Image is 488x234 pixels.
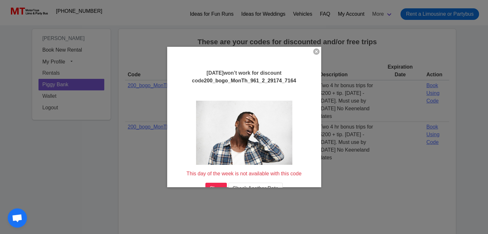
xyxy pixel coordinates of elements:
[233,185,278,192] span: Check Another Date
[204,78,296,83] strong: 200_bogo_MonTh_961_2_29174_7164
[192,70,296,83] span: won’t work for discount code
[205,183,227,194] button: Close
[210,185,223,192] span: Close
[8,208,27,228] div: Open chat
[196,101,292,165] img: it works
[186,171,301,176] span: This day of the week is not available with this code
[228,183,283,194] button: Check Another Date
[177,69,312,85] h2: [DATE]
